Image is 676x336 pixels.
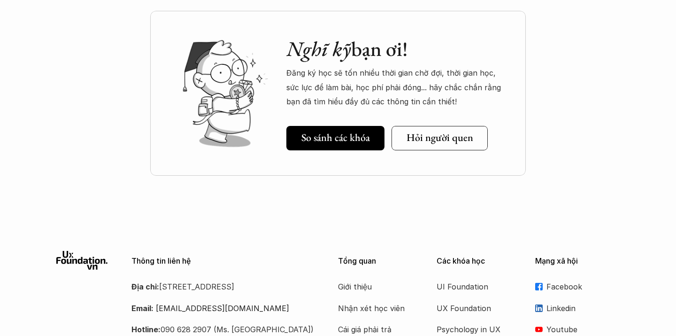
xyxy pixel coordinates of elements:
[156,304,289,313] a: [EMAIL_ADDRESS][DOMAIN_NAME]
[535,280,620,294] a: Facebook
[286,66,507,109] p: Đăng ký học sẽ tốn nhiều thời gian chờ đợi, thời gian học, sức lực để làm bài, học phí phải đóng....
[535,257,620,266] p: Mạng xã hội
[535,301,620,315] a: Linkedin
[437,301,512,315] a: UX Foundation
[131,257,315,266] p: Thông tin liên hệ
[338,257,422,266] p: Tổng quan
[286,37,507,62] h2: bạn ơi!
[131,280,315,294] p: [STREET_ADDRESS]
[546,301,620,315] p: Linkedin
[338,301,413,315] a: Nhận xét học viên
[392,126,488,150] a: Hỏi người quen
[437,257,521,266] p: Các khóa học
[286,126,384,150] a: So sánh các khóa
[131,282,159,291] strong: Địa chỉ:
[131,304,154,313] strong: Email:
[131,325,161,334] strong: Hotline:
[338,280,413,294] a: Giới thiệu
[301,132,370,144] h5: So sánh các khóa
[286,35,351,62] em: Nghĩ kỹ
[437,280,512,294] a: UI Foundation
[546,280,620,294] p: Facebook
[407,132,473,144] h5: Hỏi người quen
